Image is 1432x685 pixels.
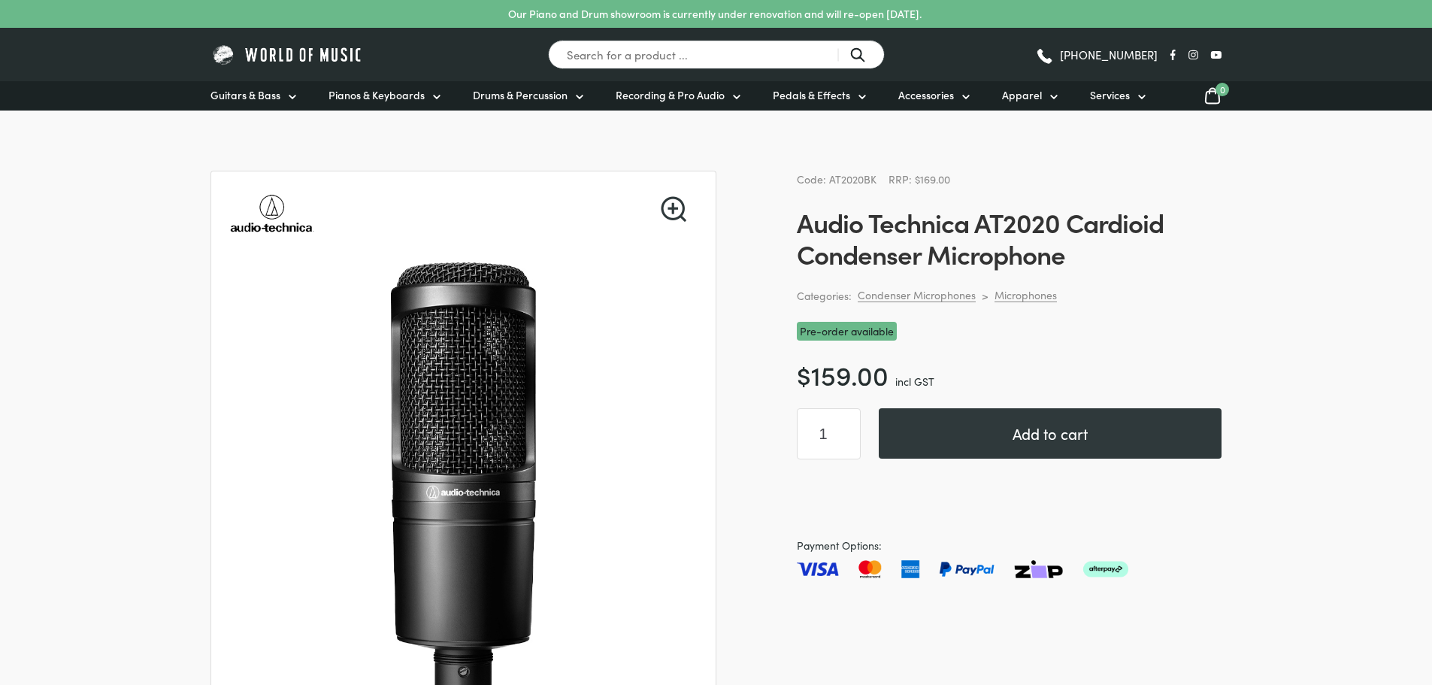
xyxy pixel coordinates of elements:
span: Code: AT2020BK [797,171,876,186]
span: incl GST [895,374,934,389]
bdi: 159.00 [797,356,889,393]
span: $ [797,356,811,393]
button: Add to cart [879,408,1222,459]
input: Search for a product ... [548,40,885,69]
span: Payment Options: [797,537,1222,554]
a: Microphones [995,288,1057,302]
iframe: Chat with our support team [1214,520,1432,685]
span: Drums & Percussion [473,87,568,103]
span: [PHONE_NUMBER] [1060,49,1158,60]
iframe: PayPal [797,477,1222,519]
img: Pay with Master card, Visa, American Express and Paypal [797,560,1128,578]
span: Pianos & Keyboards [328,87,425,103]
span: Apparel [1002,87,1042,103]
span: Accessories [898,87,954,103]
h1: Audio Technica AT2020 Cardioid Condenser Microphone [797,206,1222,269]
span: Guitars & Bass [210,87,280,103]
span: Pre-order available [797,322,897,341]
span: RRP: $169.00 [889,171,950,186]
span: 0 [1216,83,1229,96]
span: Categories: [797,287,852,305]
p: Our Piano and Drum showroom is currently under renovation and will re-open [DATE]. [508,6,922,22]
a: [PHONE_NUMBER] [1035,44,1158,66]
div: > [982,289,988,302]
img: World of Music [210,43,365,66]
input: Product quantity [797,408,861,459]
span: Recording & Pro Audio [616,87,725,103]
a: View full-screen image gallery [661,196,686,222]
span: Services [1090,87,1130,103]
img: Audio Technica [229,171,315,257]
a: Condenser Microphones [858,288,976,302]
span: Pedals & Effects [773,87,850,103]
